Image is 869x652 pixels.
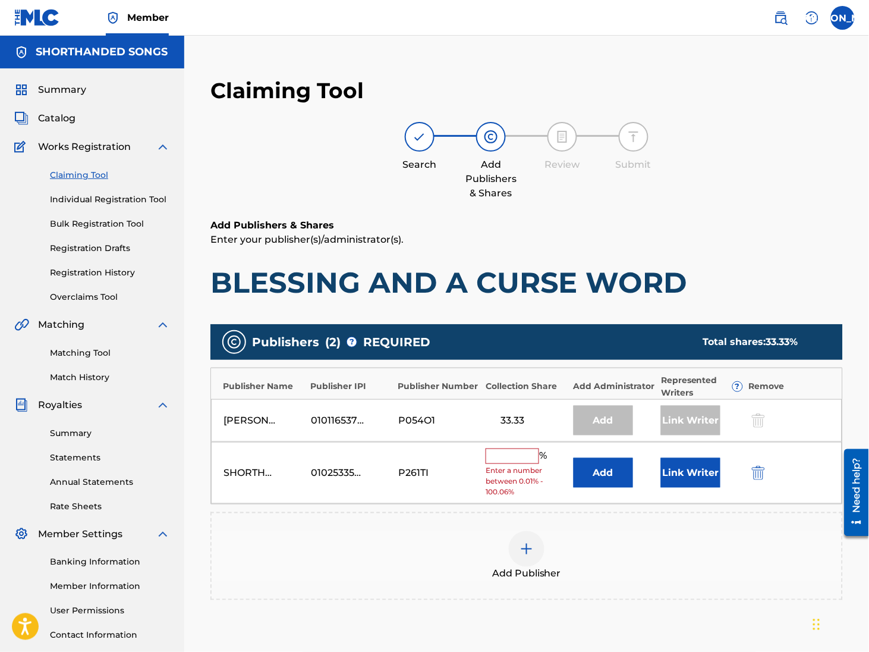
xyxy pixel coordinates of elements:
[50,476,170,488] a: Annual Statements
[14,111,75,126] a: CatalogCatalog
[50,500,170,513] a: Rate Sheets
[733,382,742,391] span: ?
[50,427,170,440] a: Summary
[486,380,567,393] div: Collection Share
[769,6,793,30] a: Public Search
[38,83,86,97] span: Summary
[519,542,534,556] img: add
[836,444,869,540] iframe: Resource Center
[752,466,765,480] img: 12a2ab48e56ec057fbd8.svg
[310,380,392,393] div: Publisher IPI
[50,169,170,181] a: Claiming Tool
[38,318,84,332] span: Matching
[574,380,655,393] div: Add Administrator
[484,130,498,144] img: step indicator icon for Add Publishers & Shares
[14,45,29,59] img: Accounts
[461,158,521,200] div: Add Publishers & Shares
[492,567,561,581] span: Add Publisher
[50,193,170,206] a: Individual Registration Tool
[227,335,241,349] img: publishers
[210,218,843,233] h6: Add Publishers & Shares
[533,158,592,172] div: Review
[800,6,824,30] div: Help
[604,158,663,172] div: Submit
[14,398,29,412] img: Royalties
[703,335,819,349] div: Total shares:
[50,605,170,617] a: User Permissions
[127,11,169,24] span: Member
[805,11,819,25] img: help
[774,11,788,25] img: search
[14,83,29,97] img: Summary
[252,333,319,351] span: Publishers
[38,111,75,126] span: Catalog
[749,380,830,393] div: Remove
[810,595,869,652] iframe: Chat Widget
[398,380,480,393] div: Publisher Number
[50,242,170,255] a: Registration Drafts
[36,45,168,59] h5: SHORTHANDED SONGS
[661,374,742,399] div: Represented Writers
[14,111,29,126] img: Catalog
[50,347,170,359] a: Matching Tool
[539,449,550,464] span: %
[390,158,449,172] div: Search
[766,336,798,347] span: 33.33 %
[347,337,357,347] span: ?
[14,318,29,332] img: Matching
[106,11,120,25] img: Top Rightsholder
[210,77,364,104] h2: Claiming Tool
[156,140,170,154] img: expand
[38,527,122,541] span: Member Settings
[661,458,720,488] button: Link Writer
[50,291,170,303] a: Overclaims Tool
[50,629,170,642] a: Contact Information
[210,265,843,300] h1: BLESSING AND A CURSE WORD
[555,130,569,144] img: step indicator icon for Review
[156,527,170,541] img: expand
[363,333,430,351] span: REQUIRED
[50,267,170,279] a: Registration History
[831,6,855,30] div: User Menu
[156,318,170,332] img: expand
[486,465,567,497] span: Enter a number between 0.01% - 100.06%
[38,398,82,412] span: Royalties
[50,556,170,569] a: Banking Information
[50,452,170,464] a: Statements
[14,83,86,97] a: SummarySummary
[50,218,170,230] a: Bulk Registration Tool
[50,581,170,593] a: Member Information
[223,380,304,393] div: Publisher Name
[14,140,30,154] img: Works Registration
[574,458,633,488] button: Add
[413,130,427,144] img: step indicator icon for Search
[626,130,641,144] img: step indicator icon for Submit
[813,607,820,642] div: Drag
[156,398,170,412] img: expand
[14,527,29,541] img: Member Settings
[38,140,131,154] span: Works Registration
[50,371,170,384] a: Match History
[210,233,843,247] p: Enter your publisher(s)/administrator(s).
[14,9,60,26] img: MLC Logo
[325,333,341,351] span: ( 2 )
